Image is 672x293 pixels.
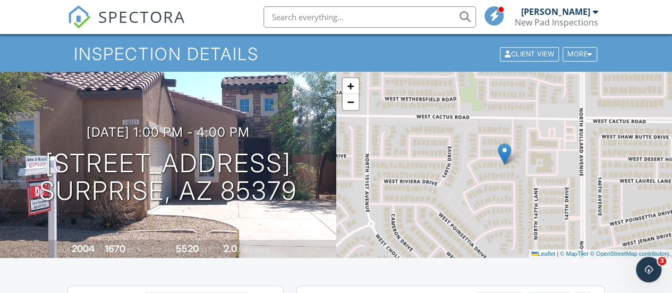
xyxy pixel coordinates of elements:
[200,246,214,254] span: sq.ft.
[67,5,91,29] img: The Best Home Inspection Software - Spectora
[58,246,70,254] span: Built
[499,49,562,57] a: Client View
[105,243,125,254] div: 1670
[500,47,559,61] div: Client View
[347,79,354,93] span: +
[127,246,142,254] span: sq. ft.
[152,246,174,254] span: Lot Size
[531,250,555,257] a: Leaflet
[498,143,511,165] img: Marker
[98,5,185,28] span: SPECTORA
[515,17,598,28] div: New Pad Inspections
[74,45,598,63] h1: Inspection Details
[224,243,237,254] div: 2.0
[590,250,669,257] a: © OpenStreetMap contributors
[560,250,589,257] a: © MapTiler
[72,243,95,254] div: 2004
[343,94,359,110] a: Zoom out
[347,95,354,108] span: −
[343,78,359,94] a: Zoom in
[239,246,269,254] span: bathrooms
[67,14,185,37] a: SPECTORA
[87,125,250,139] h3: [DATE] 1:00 pm - 4:00 pm
[563,47,597,61] div: More
[39,149,297,206] h1: [STREET_ADDRESS] Surprise, AZ 85379
[521,6,590,17] div: [PERSON_NAME]
[557,250,558,257] span: |
[658,257,666,265] span: 3
[636,257,661,282] iframe: Intercom live chat
[176,243,199,254] div: 5520
[263,6,476,28] input: Search everything...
